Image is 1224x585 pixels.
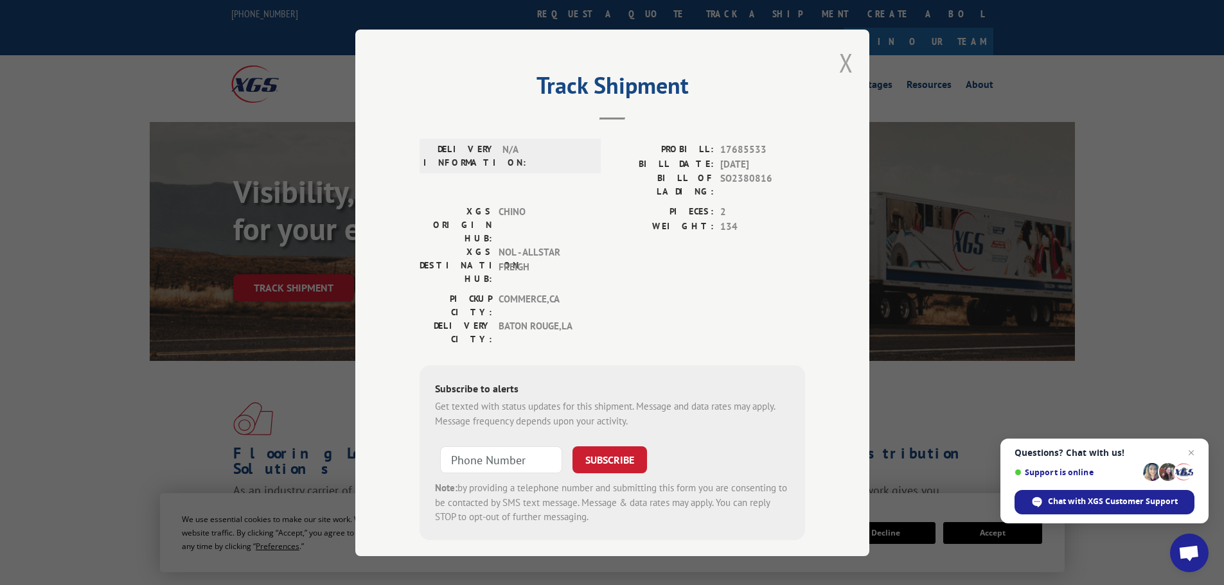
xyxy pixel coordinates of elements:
label: PIECES: [612,205,714,220]
input: Phone Number [440,446,562,473]
div: Open chat [1170,534,1209,572]
div: Subscribe to alerts [435,381,790,399]
div: by providing a telephone number and submitting this form you are consenting to be contacted by SM... [435,481,790,525]
span: COMMERCE , CA [499,292,585,319]
span: CHINO [499,205,585,245]
label: DELIVERY INFORMATION: [423,143,496,170]
div: Chat with XGS Customer Support [1015,490,1194,514]
span: Chat with XGS Customer Support [1048,496,1178,507]
label: BILL DATE: [612,157,714,171]
span: 17685533 [720,143,805,157]
span: BATON ROUGE , LA [499,319,585,346]
span: Support is online [1015,467,1139,477]
label: XGS ORIGIN HUB: [420,205,492,245]
label: DELIVERY CITY: [420,319,492,346]
span: [DATE] [720,157,805,171]
div: Get texted with status updates for this shipment. Message and data rates may apply. Message frequ... [435,399,790,428]
h2: Track Shipment [420,76,805,101]
label: PROBILL: [612,143,714,157]
strong: Note: [435,482,457,494]
label: XGS DESTINATION HUB: [420,245,492,286]
span: Close chat [1184,445,1199,460]
span: N/A [502,143,589,170]
span: Questions? Chat with us! [1015,448,1194,458]
span: 134 [720,219,805,234]
span: 2 [720,205,805,220]
label: WEIGHT: [612,219,714,234]
span: NOL - ALLSTAR FREIGH [499,245,585,286]
span: SO2380816 [720,171,805,198]
label: PICKUP CITY: [420,292,492,319]
button: Close modal [839,46,853,80]
label: BILL OF LADING: [612,171,714,198]
button: SUBSCRIBE [572,446,647,473]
